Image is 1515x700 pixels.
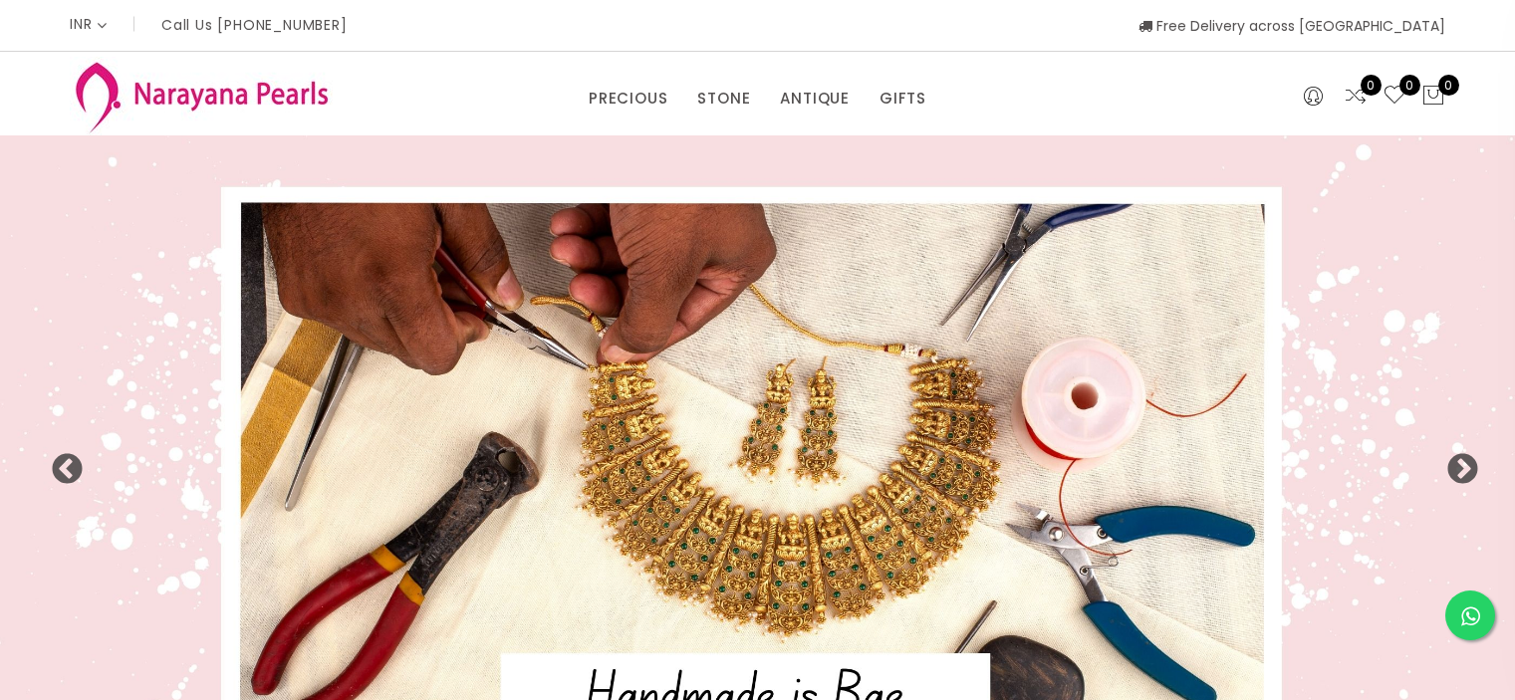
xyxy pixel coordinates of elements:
span: 0 [1361,75,1382,96]
button: Next [1445,453,1465,473]
span: 0 [1399,75,1420,96]
button: Previous [50,453,70,473]
button: 0 [1421,84,1445,110]
a: 0 [1344,84,1368,110]
a: ANTIQUE [780,84,850,114]
span: 0 [1438,75,1459,96]
a: GIFTS [880,84,926,114]
p: Call Us [PHONE_NUMBER] [161,18,348,32]
span: Free Delivery across [GEOGRAPHIC_DATA] [1138,16,1445,36]
a: PRECIOUS [589,84,667,114]
a: 0 [1383,84,1406,110]
a: STONE [697,84,750,114]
